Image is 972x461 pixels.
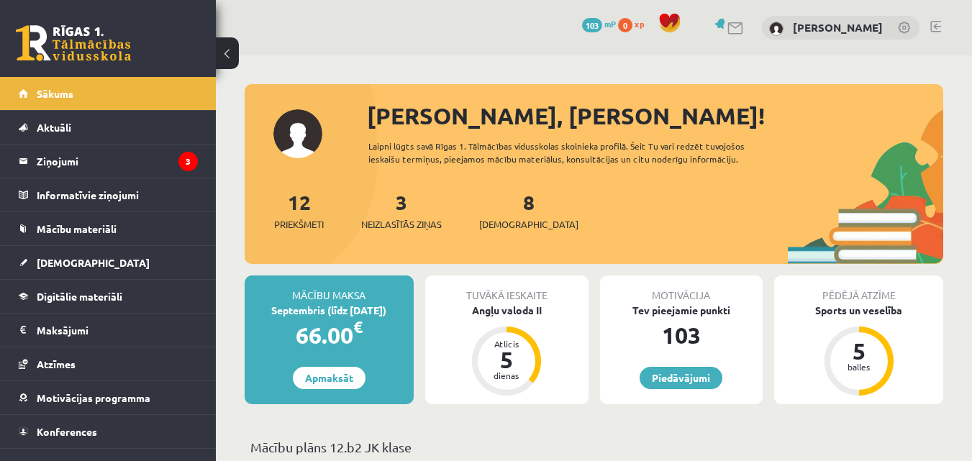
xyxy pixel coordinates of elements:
[19,381,198,414] a: Motivācijas programma
[618,18,651,29] a: 0 xp
[37,425,97,438] span: Konferences
[250,437,937,457] p: Mācību plāns 12.b2 JK klase
[16,25,131,61] a: Rīgas 1. Tālmācības vidusskola
[368,140,788,165] div: Laipni lūgts savā Rīgas 1. Tālmācības vidusskolas skolnieka profilā. Šeit Tu vari redzēt tuvojošo...
[485,371,528,380] div: dienas
[19,77,198,110] a: Sākums
[37,145,198,178] legend: Ziņojumi
[19,347,198,380] a: Atzīmes
[19,111,198,144] a: Aktuāli
[274,189,324,232] a: 12Priekšmeti
[37,314,198,347] legend: Maksājumi
[37,256,150,269] span: [DEMOGRAPHIC_DATA]
[361,189,442,232] a: 3Neizlasītās ziņas
[19,415,198,448] a: Konferences
[618,18,632,32] span: 0
[479,217,578,232] span: [DEMOGRAPHIC_DATA]
[793,20,883,35] a: [PERSON_NAME]
[600,275,763,303] div: Motivācija
[774,275,943,303] div: Pēdējā atzīme
[353,316,363,337] span: €
[37,290,122,303] span: Digitālie materiāli
[245,275,414,303] div: Mācību maksa
[293,367,365,389] a: Apmaksāt
[245,303,414,318] div: Septembris (līdz [DATE])
[774,303,943,398] a: Sports un veselība 5 balles
[19,246,198,279] a: [DEMOGRAPHIC_DATA]
[178,152,198,171] i: 3
[37,87,73,100] span: Sākums
[19,212,198,245] a: Mācību materiāli
[425,275,589,303] div: Tuvākā ieskaite
[245,318,414,352] div: 66.00
[774,303,943,318] div: Sports un veselība
[479,189,578,232] a: 8[DEMOGRAPHIC_DATA]
[361,217,442,232] span: Neizlasītās ziņas
[600,303,763,318] div: Tev pieejamie punkti
[19,178,198,211] a: Informatīvie ziņojumi
[837,339,881,362] div: 5
[367,99,943,133] div: [PERSON_NAME], [PERSON_NAME]!
[37,222,117,235] span: Mācību materiāli
[425,303,589,318] div: Angļu valoda II
[837,362,881,371] div: balles
[37,391,150,404] span: Motivācijas programma
[582,18,602,32] span: 103
[19,145,198,178] a: Ziņojumi3
[485,339,528,348] div: Atlicis
[37,357,76,370] span: Atzīmes
[37,178,198,211] legend: Informatīvie ziņojumi
[600,318,763,352] div: 103
[19,280,198,313] a: Digitālie materiāli
[635,18,644,29] span: xp
[769,22,783,36] img: Heidija Močane
[425,303,589,398] a: Angļu valoda II Atlicis 5 dienas
[640,367,722,389] a: Piedāvājumi
[604,18,616,29] span: mP
[37,121,71,134] span: Aktuāli
[582,18,616,29] a: 103 mP
[485,348,528,371] div: 5
[274,217,324,232] span: Priekšmeti
[19,314,198,347] a: Maksājumi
